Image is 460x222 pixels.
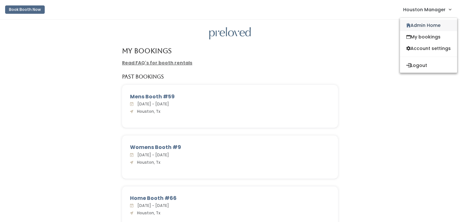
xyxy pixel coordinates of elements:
span: Houston, Tx [134,109,160,114]
span: [DATE] - [DATE] [135,101,169,107]
a: Houston Manager [397,3,457,16]
div: Mens Booth #59 [130,93,330,101]
a: My bookings [400,31,457,43]
h4: My Bookings [122,47,172,54]
span: Houston, Tx [134,160,160,165]
a: Read FAQ's for booth rentals [122,60,192,66]
button: Book Booth Now [5,5,45,14]
a: Account settings [400,43,457,54]
h5: Past Bookings [122,74,164,80]
span: Houston Manager [403,6,446,13]
span: [DATE] - [DATE] [135,152,169,158]
a: Admin Home [400,20,457,31]
img: preloved logo [209,27,251,40]
button: Logout [400,60,457,71]
a: Book Booth Now [5,3,45,17]
div: Home Booth #66 [130,194,330,202]
span: Houston, Tx [134,210,160,216]
div: Womens Booth #9 [130,144,330,151]
span: [DATE] - [DATE] [135,203,169,208]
